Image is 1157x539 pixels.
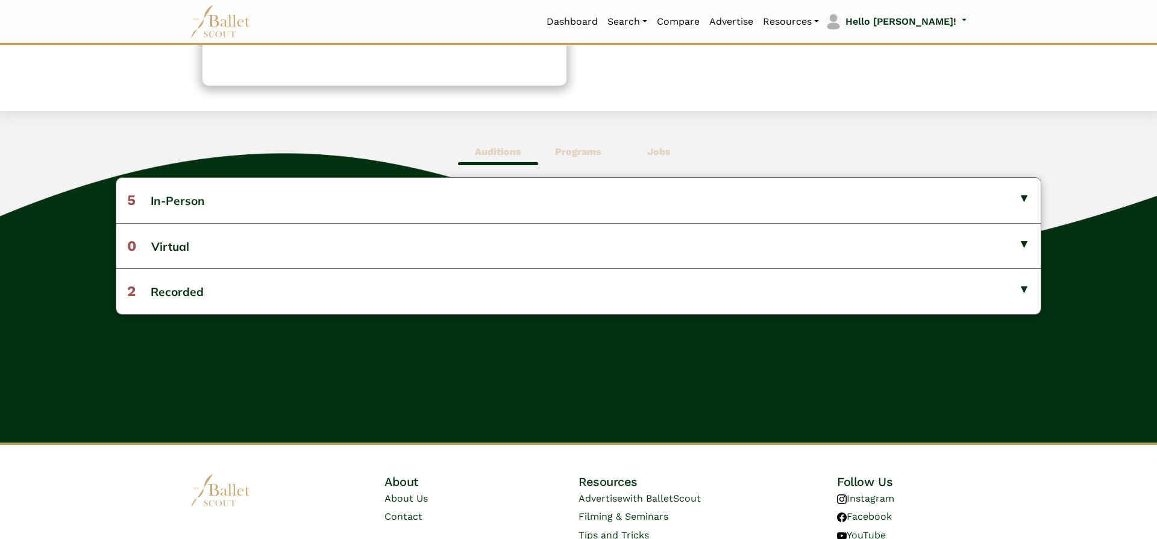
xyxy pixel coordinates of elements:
[384,511,422,522] a: Contact
[542,9,603,34] a: Dashboard
[603,9,652,34] a: Search
[116,178,1041,222] button: 5In-Person
[116,268,1041,314] button: 2Recorded
[384,493,428,504] a: About Us
[190,474,251,507] img: logo
[475,146,521,157] b: Auditions
[622,493,701,504] span: with BalletScout
[578,474,773,490] h4: Resources
[578,493,701,504] a: Advertisewith BalletScout
[555,146,601,157] b: Programs
[758,9,824,34] a: Resources
[825,13,842,30] img: profile picture
[127,238,136,254] span: 0
[652,9,704,34] a: Compare
[127,192,136,209] span: 5
[127,283,136,300] span: 2
[384,474,514,490] h4: About
[837,493,894,504] a: Instagram
[837,474,967,490] h4: Follow Us
[704,9,758,34] a: Advertise
[578,511,668,522] a: Filming & Seminars
[116,223,1041,268] button: 0Virtual
[845,14,956,30] p: Hello [PERSON_NAME]!
[837,494,847,504] img: instagram logo
[647,146,671,157] b: Jobs
[837,511,892,522] a: Facebook
[837,512,847,522] img: facebook logo
[824,12,967,31] a: profile picture Hello [PERSON_NAME]!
